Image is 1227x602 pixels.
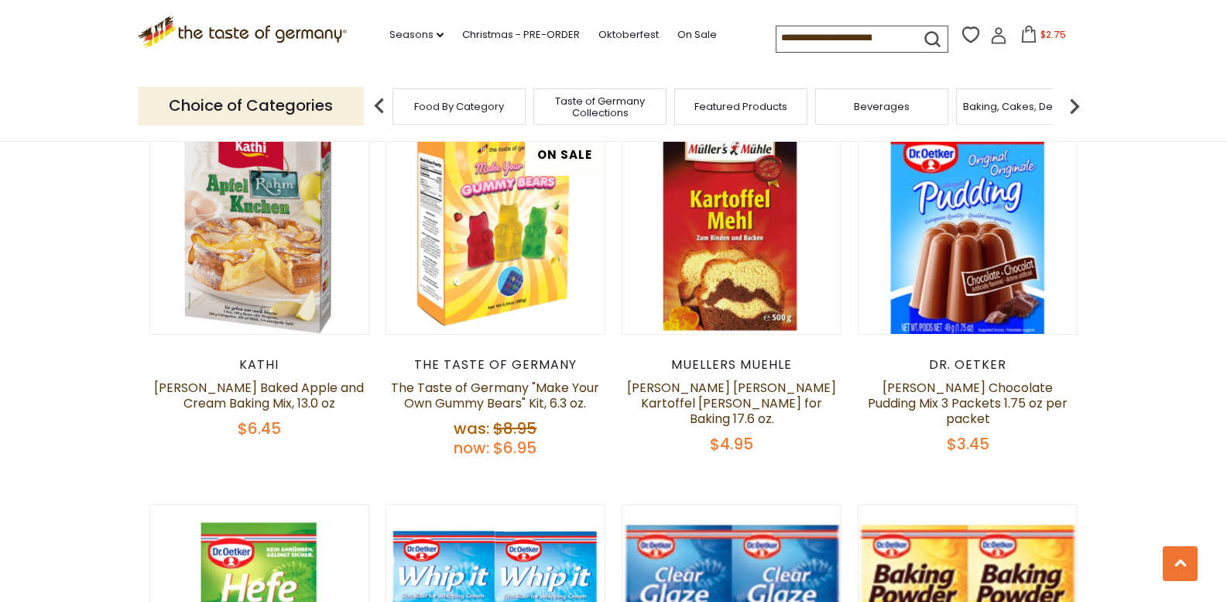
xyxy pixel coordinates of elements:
[854,101,910,112] a: Beverages
[454,437,489,459] label: Now:
[538,95,662,119] a: Taste of Germany Collections
[622,115,841,335] img: Muller
[947,433,989,455] span: $3.45
[150,115,369,335] img: Kathi Baked Apple and Cream Baking Mix, 13.0 oz
[454,418,489,439] label: Was:
[1059,91,1090,122] img: next arrow
[694,101,787,112] a: Featured Products
[138,87,364,125] p: Choice of Categories
[598,26,659,43] a: Oktoberfest
[238,418,281,439] span: $6.45
[493,418,536,439] span: $8.95
[868,379,1068,428] a: [PERSON_NAME] Chocolate Pudding Mix 3 Packets 1.75 oz per packet
[386,357,606,373] div: The Taste of Germany
[389,26,444,43] a: Seasons
[859,115,1078,335] img: Dr. Oetker Chocolate Pudding Mix 3 Packets 1.75 oz per packet
[386,115,605,335] img: The Taste of Germany "Make Your Own Gummy Bears" Kit, 6.3 oz.
[963,101,1083,112] a: Baking, Cakes, Desserts
[627,379,836,428] a: [PERSON_NAME] [PERSON_NAME] Kartoffel [PERSON_NAME] for Baking 17.6 oz.
[710,433,753,455] span: $4.95
[414,101,504,112] a: Food By Category
[1010,26,1076,49] button: $2.75
[677,26,717,43] a: On Sale
[462,26,580,43] a: Christmas - PRE-ORDER
[154,379,364,412] a: [PERSON_NAME] Baked Apple and Cream Baking Mix, 13.0 oz
[364,91,395,122] img: previous arrow
[493,437,536,459] span: $6.95
[622,357,842,373] div: Muellers Muehle
[391,379,599,412] a: The Taste of Germany "Make Your Own Gummy Bears" Kit, 6.3 oz.
[1040,28,1066,41] span: $2.75
[858,357,1078,373] div: Dr. Oetker
[149,357,370,373] div: Kathi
